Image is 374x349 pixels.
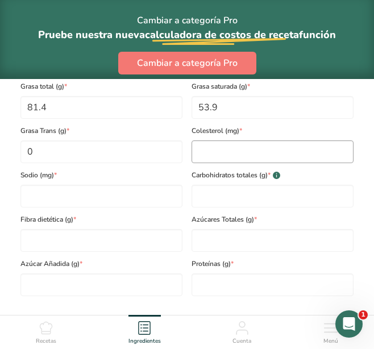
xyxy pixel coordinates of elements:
[192,171,268,180] font: Carbohidratos totales (g)
[118,52,256,74] button: Cambiar a categoría Pro
[232,337,251,345] font: Cuenta
[20,126,67,135] font: Grasa Trans (g)
[323,337,338,345] font: Menú
[192,126,239,135] font: Colesterol (mg)
[232,315,251,346] a: Cuenta
[299,28,336,41] font: función
[335,310,363,338] iframe: Chat en vivo de Intercom
[192,259,231,268] font: Proteínas (g)
[38,28,145,41] font: Pruebe nuestra nueva
[137,14,238,27] font: Cambiar a categoría Pro
[128,337,161,345] font: Ingredientes
[20,171,54,180] font: Sodio (mg)
[20,215,73,224] font: Fibra dietética (g)
[192,215,254,224] font: Azúcares Totales (g)
[36,315,56,346] a: Recetas
[137,57,238,69] font: Cambiar a categoría Pro
[20,259,80,268] font: Azúcar Añadida (g)
[145,28,299,41] font: calculadora de costos de receta
[20,82,64,91] font: Grasa total (g)
[128,315,161,346] a: Ingredientes
[361,311,365,318] font: 1
[192,82,247,91] font: Grasa saturada (g)
[36,337,56,345] font: Recetas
